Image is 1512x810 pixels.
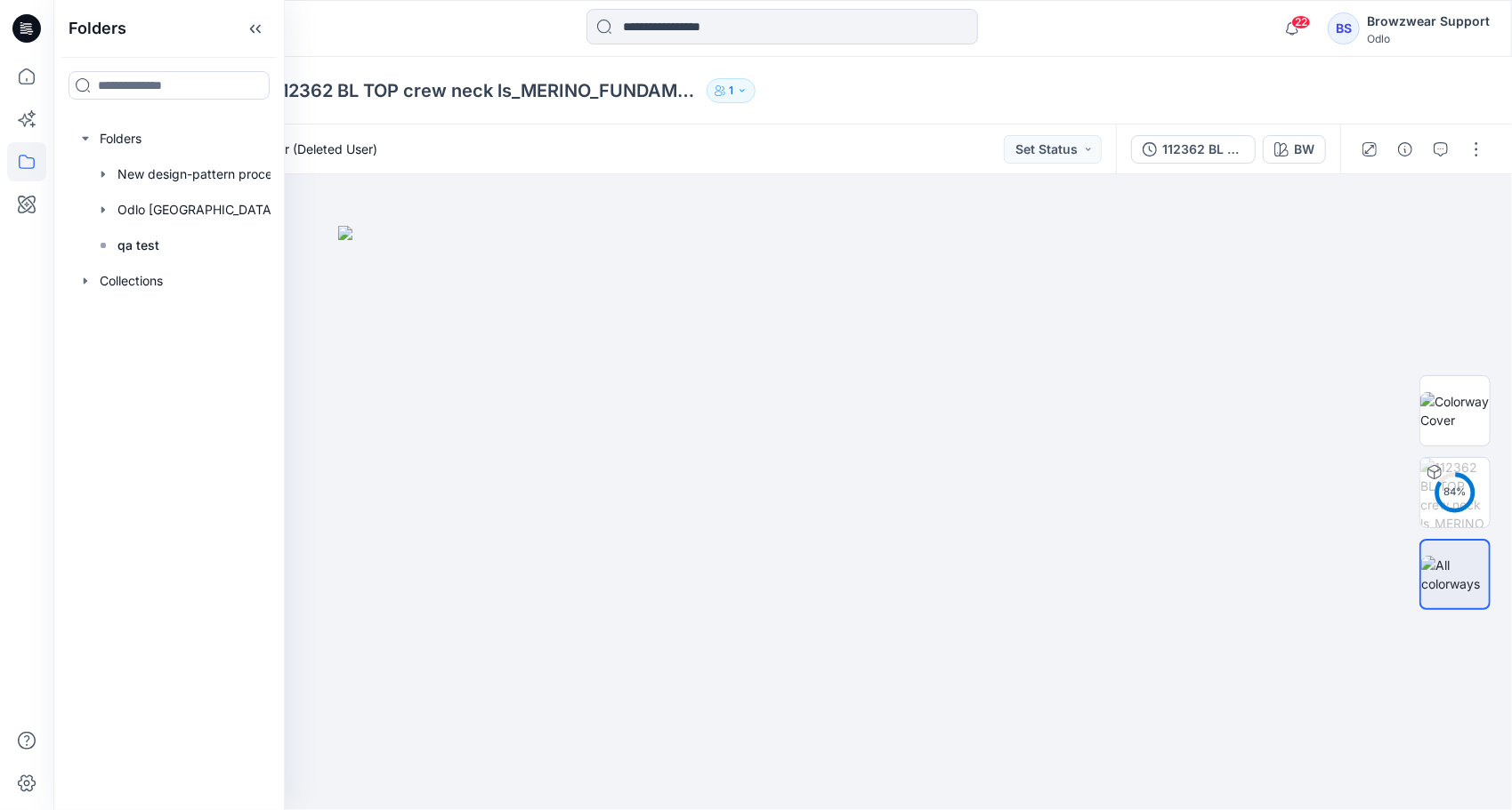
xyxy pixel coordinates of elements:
a: Former User (Deleted User) [219,141,377,156]
p: 112362 BL TOP crew neck ls_MERINO_FUNDAMENTALS_SMS_3D (9) 11.9 [274,78,699,103]
p: 1 [729,81,733,100]
div: 84 % [1434,485,1476,500]
button: 1 [707,78,756,103]
img: All colorways [1421,556,1489,593]
div: 112362 BL TOP crew neck ls_MERINO_FUNDAMENTALS_SMS_3D (9) - Generated Colorways [1162,140,1244,159]
button: BW [1263,135,1326,164]
button: 112362 BL TOP crew neck ls_MERINO_FUNDAMENTALS_SMS_3D (9) - Generated Colorways [1131,135,1256,164]
p: qa test [117,235,159,256]
img: 112362 BL TOP crew neck ls_MERINO_FUNDAMENTALS_SMS_3D (9) BW [1420,458,1490,527]
img: Colorway Cover [1420,392,1490,429]
button: Details [1391,135,1419,164]
div: BS [1328,12,1360,44]
div: Browzwear Support [1367,11,1490,32]
div: Odlo [1367,32,1490,45]
div: BW [1294,140,1314,159]
span: 22 [1291,15,1311,29]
